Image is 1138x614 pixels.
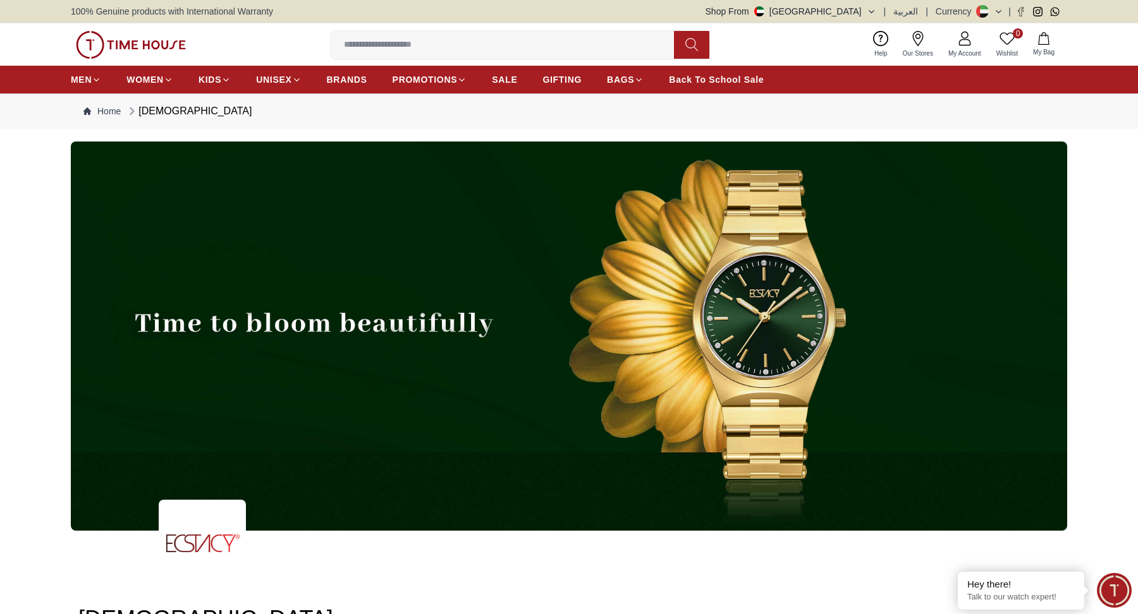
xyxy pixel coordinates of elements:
img: ... [71,141,1067,531]
a: 0Wishlist [989,28,1025,61]
span: SALE [492,73,517,86]
div: Chat Widget [1097,573,1132,608]
button: My Bag [1025,30,1062,59]
button: العربية [893,5,918,18]
span: KIDS [199,73,221,86]
span: | [1008,5,1011,18]
a: Our Stores [895,28,941,61]
span: GIFTING [542,73,582,86]
a: SALE [492,68,517,91]
a: PROMOTIONS [393,68,467,91]
a: Help [867,28,895,61]
span: My Account [943,49,986,58]
img: United Arab Emirates [754,6,764,16]
span: Our Stores [898,49,938,58]
span: 0 [1013,28,1023,39]
img: ... [159,500,246,587]
span: PROMOTIONS [393,73,458,86]
span: Wishlist [991,49,1023,58]
a: BAGS [607,68,644,91]
nav: Breadcrumb [71,93,1067,129]
img: ... [76,31,186,59]
a: Home [83,105,121,117]
a: WOMEN [126,68,173,91]
a: BRANDS [327,68,367,91]
span: MEN [71,73,92,86]
span: Back To School Sale [669,73,764,86]
div: [DEMOGRAPHIC_DATA] [126,104,252,119]
a: Back To School Sale [669,68,764,91]
a: Instagram [1033,7,1043,16]
a: GIFTING [542,68,582,91]
span: UNISEX [256,73,291,86]
a: MEN [71,68,101,91]
a: Whatsapp [1050,7,1060,16]
a: UNISEX [256,68,301,91]
span: WOMEN [126,73,164,86]
a: Facebook [1016,7,1025,16]
span: | [926,5,928,18]
span: 100% Genuine products with International Warranty [71,5,273,18]
button: Shop From[GEOGRAPHIC_DATA] [706,5,876,18]
span: My Bag [1028,47,1060,57]
span: Help [869,49,893,58]
span: BRANDS [327,73,367,86]
div: Hey there! [967,578,1075,591]
a: KIDS [199,68,231,91]
span: | [884,5,886,18]
div: Currency [936,5,977,18]
span: BAGS [607,73,634,86]
p: Talk to our watch expert! [967,592,1075,603]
